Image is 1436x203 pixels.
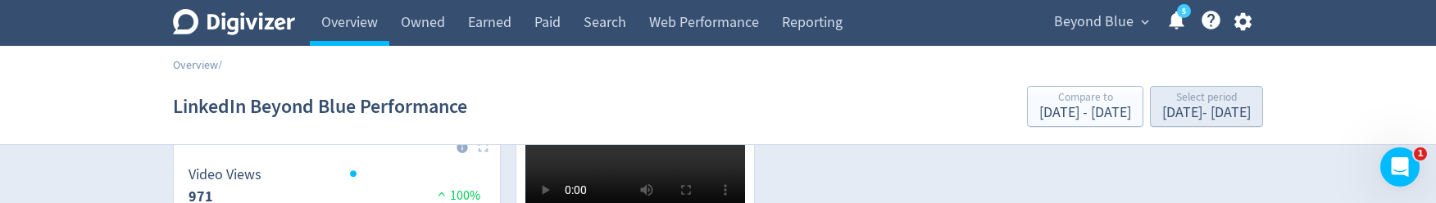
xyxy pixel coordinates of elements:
iframe: Intercom live chat [1380,147,1420,187]
div: Compare to [1039,92,1131,106]
img: positive-performance.svg [434,187,450,200]
button: Select period[DATE]- [DATE] [1150,86,1263,127]
dt: Video Views [189,165,261,184]
span: expand_more [1138,15,1152,29]
span: 1 [1414,147,1427,160]
img: Placeholder [478,142,489,152]
a: Overview [173,57,218,72]
div: [DATE] - [DATE] [1162,106,1251,120]
div: [DATE] - [DATE] [1039,106,1131,120]
span: / [218,57,222,72]
h1: LinkedIn Beyond Blue Performance [173,80,467,133]
a: 5 [1177,4,1191,18]
button: Compare to[DATE] - [DATE] [1027,86,1143,127]
div: Select period [1162,92,1251,106]
span: Beyond Blue [1054,9,1134,35]
text: 5 [1182,6,1186,17]
button: Beyond Blue [1048,9,1153,35]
